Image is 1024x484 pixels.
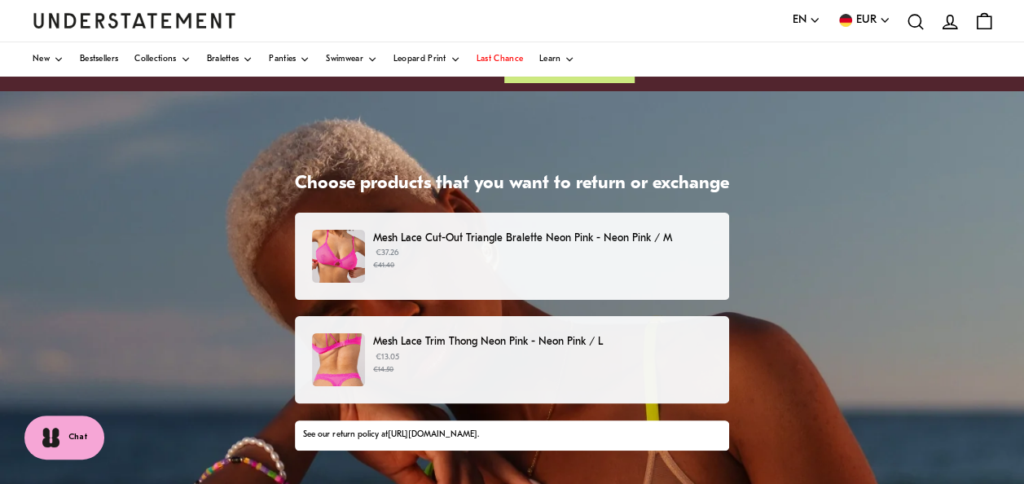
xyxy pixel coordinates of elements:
[373,230,712,247] p: Mesh Lace Cut-Out Triangle Bralette Neon Pink - Neon Pink / M
[373,351,712,376] p: €13.05
[326,42,376,77] a: Swimwear
[793,11,820,29] button: EN
[24,416,104,460] button: Chat
[837,11,890,29] button: EUR
[373,366,393,373] strike: €14.50
[80,55,118,64] span: Bestsellers
[539,42,575,77] a: Learn
[207,42,253,77] a: Bralettes
[373,247,712,271] p: €37.26
[477,55,523,64] span: Last Chance
[33,55,50,64] span: New
[312,230,365,283] img: NMLT-BRA-016-1.jpg
[793,11,806,29] span: EN
[207,55,240,64] span: Bralettes
[387,430,477,439] a: [URL][DOMAIN_NAME]
[326,55,363,64] span: Swimwear
[80,42,118,77] a: Bestsellers
[393,42,460,77] a: Leopard Print
[373,262,394,269] strike: €41.40
[269,42,310,77] a: Panties
[295,173,729,196] h1: Choose products that you want to return or exchange
[312,333,365,386] img: NMLT-STR-004-6.jpg
[856,11,877,29] span: EUR
[68,431,88,444] span: Chat
[269,55,296,64] span: Panties
[134,42,190,77] a: Collections
[393,55,446,64] span: Leopard Print
[134,55,176,64] span: Collections
[33,13,236,28] a: Understatement Homepage
[373,333,712,350] p: Mesh Lace Trim Thong Neon Pink - Neon Pink / L
[303,429,720,442] div: See our return policy at .
[477,42,523,77] a: Last Chance
[539,55,561,64] span: Learn
[33,42,64,77] a: New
